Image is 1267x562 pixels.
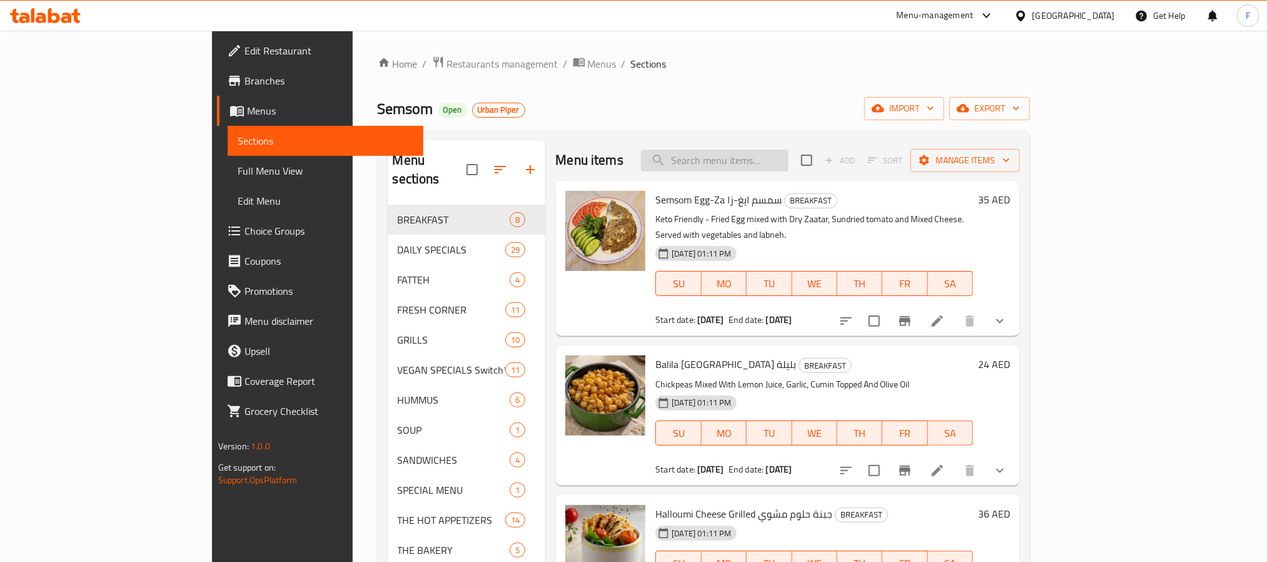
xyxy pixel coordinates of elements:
[218,472,298,488] a: Support.OpsPlatform
[510,214,525,226] span: 8
[398,242,506,257] div: DAILY SPECIALS
[930,314,945,329] a: Edit menu item
[510,544,525,556] span: 5
[398,422,510,437] span: SOUP
[228,186,423,216] a: Edit Menu
[860,151,911,170] span: Select section first
[398,543,510,558] span: THE BAKERY
[245,374,413,389] span: Coverage Report
[506,364,525,376] span: 11
[641,150,789,171] input: search
[510,272,525,287] div: items
[506,334,525,346] span: 10
[667,528,736,539] span: [DATE] 01:11 PM
[928,271,973,296] button: SA
[423,56,427,71] li: /
[837,271,882,296] button: TH
[505,362,525,377] div: items
[217,96,423,126] a: Menus
[835,508,887,522] span: BREAKFAST
[897,8,974,23] div: Menu-management
[247,103,413,118] span: Menus
[985,456,1015,486] button: show more
[752,424,787,442] span: TU
[797,275,832,293] span: WE
[978,191,1010,208] h6: 35 AED
[485,155,515,185] span: Sort sections
[510,392,525,407] div: items
[388,325,546,355] div: GRILLS10
[388,295,546,325] div: FRESH CORNER11
[398,362,506,377] span: VEGAN SPECIALS Switch™
[707,424,742,442] span: MO
[217,66,423,96] a: Branches
[398,332,506,347] span: GRILLS
[978,505,1010,523] h6: 36 AED
[217,306,423,336] a: Menu disclaimer
[707,275,742,293] span: MO
[655,190,782,209] span: Semsom Egg-Za سمسم ايغ-زا
[510,424,525,436] span: 1
[959,101,1020,116] span: export
[882,271,927,296] button: FR
[921,153,1010,168] span: Manage items
[1246,9,1250,23] span: F
[245,344,413,359] span: Upsell
[388,235,546,265] div: DAILY SPECIALS29
[864,97,944,120] button: import
[930,463,945,478] a: Edit menu item
[398,392,510,407] div: HUMMUS
[398,272,510,287] div: FATTEH
[245,223,413,238] span: Choice Groups
[388,475,546,505] div: SPECIAL MENU1
[506,514,525,526] span: 14
[245,284,413,299] span: Promotions
[217,216,423,246] a: Choice Groups
[622,56,626,71] li: /
[218,459,276,476] span: Get support on:
[398,513,506,528] div: THE HOT APPETIZERS
[563,56,568,71] li: /
[510,543,525,558] div: items
[985,306,1015,336] button: show more
[217,366,423,396] a: Coverage Report
[565,355,645,436] img: Balila حمص بليلة
[992,314,1007,329] svg: Show Choices
[388,355,546,385] div: VEGAN SPECIALS Switch™11
[882,421,927,446] button: FR
[245,43,413,58] span: Edit Restaurant
[747,421,792,446] button: TU
[792,421,837,446] button: WE
[661,424,696,442] span: SU
[245,253,413,268] span: Coupons
[388,505,546,535] div: THE HOT APPETIZERS14
[388,445,546,475] div: SANDWICHES4
[655,377,973,392] p: Chickpeas Mixed With Lemon Juice, Garlic, Cumin Topped And Olive Oil
[655,312,695,328] span: Start date:
[506,304,525,316] span: 11
[510,483,525,498] div: items
[655,504,832,523] span: Halloumi Cheese Grilled جبنة حلوم مشوي
[217,36,423,66] a: Edit Restaurant
[729,461,764,478] span: End date:
[393,151,467,188] h2: Menu sections
[510,274,525,286] span: 4
[794,147,820,173] span: Select section
[510,484,525,496] span: 1
[398,483,510,498] span: SPECIAL MENU
[766,312,792,328] b: [DATE]
[835,508,888,523] div: BREAKFAST
[887,275,922,293] span: FR
[792,271,837,296] button: WE
[655,212,973,243] p: Keto Friendly - Fried Egg mixed with Dry Zaatar, Sundried tomato and Mixed Cheese. Served with ve...
[887,424,922,442] span: FR
[831,456,861,486] button: sort-choices
[245,73,413,88] span: Branches
[510,454,525,466] span: 4
[933,275,968,293] span: SA
[797,424,832,442] span: WE
[667,248,736,260] span: [DATE] 01:11 PM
